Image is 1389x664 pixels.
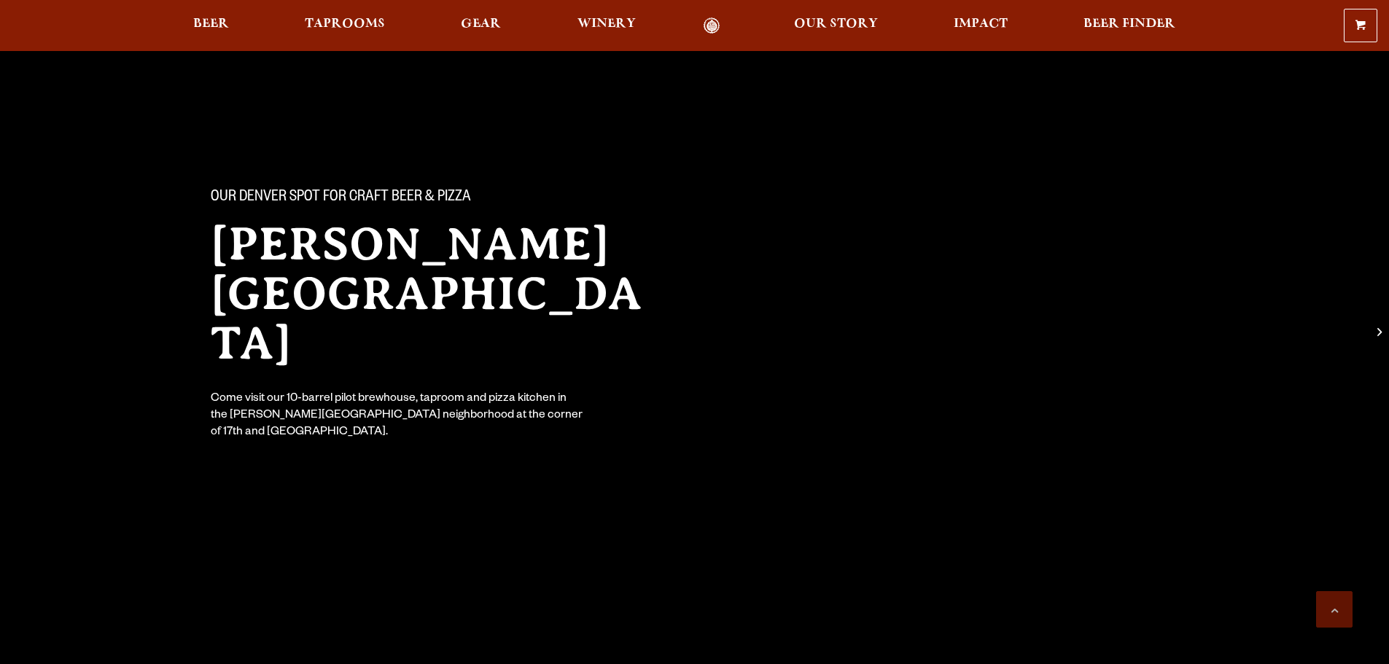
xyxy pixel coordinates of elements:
a: Winery [568,17,645,34]
span: Our Story [794,18,878,30]
span: Impact [954,18,1008,30]
a: Scroll to top [1316,591,1353,628]
span: Gear [461,18,501,30]
div: Come visit our 10-barrel pilot brewhouse, taproom and pizza kitchen in the [PERSON_NAME][GEOGRAPH... [211,391,584,442]
span: Winery [577,18,636,30]
a: Beer Finder [1074,17,1185,34]
h2: [PERSON_NAME][GEOGRAPHIC_DATA] [211,219,666,368]
a: Impact [944,17,1017,34]
a: Gear [451,17,510,34]
span: Taprooms [305,18,385,30]
a: Beer [184,17,238,34]
span: Our Denver spot for craft beer & pizza [211,189,471,208]
a: Taprooms [295,17,394,34]
a: Odell Home [685,17,739,34]
a: Our Story [785,17,887,34]
span: Beer Finder [1083,18,1175,30]
span: Beer [193,18,229,30]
